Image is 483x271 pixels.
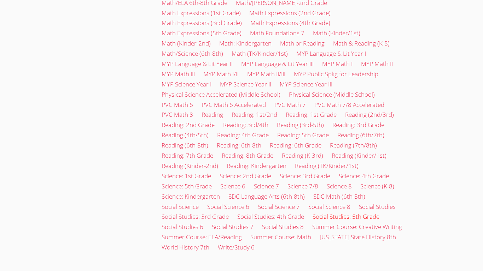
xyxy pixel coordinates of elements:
a: Reading: 1st Grade [286,110,337,119]
a: Summer Course: ELA/Reading [162,233,242,241]
a: Math (Kinder/1st) [313,29,360,37]
a: Reading (7th/8th) [330,141,377,149]
a: Math Expressions (5th Grade) [162,29,241,37]
a: MYP Language & Lit Year III [241,60,314,68]
a: MYP Science Year II [220,80,271,88]
a: Reading (6th-8th) [162,141,208,149]
a: MYP Science Year I [162,80,211,88]
a: Science (K-8) [360,182,394,190]
a: Physical Science (Middle School) [289,90,375,98]
a: PVC Math 6 Accelerated [202,101,266,109]
a: [US_STATE] State History 8th [320,233,396,241]
a: Reading (Kinder-2nd) [162,162,218,170]
a: Science: Kindergarten [162,192,220,200]
a: Social Studies 6 [162,223,203,231]
a: Science: 2nd Grade [220,172,271,180]
a: Social Studies: 4th Grade [237,212,304,221]
a: Social Science 8 [308,203,350,211]
a: MYP Math III [162,70,195,78]
a: MYP Math I/II [203,70,239,78]
a: Summer Course: Creative Writing [312,223,402,231]
a: Science: 5th Grade [162,182,212,190]
a: Math: Kindergarten [219,39,272,47]
a: Math/Science (6th-8th) [162,49,223,58]
a: Reading [202,110,223,119]
a: Write/Study 6 [218,243,255,251]
a: Reading: 2nd Grade [162,121,215,129]
a: Science 7 [254,182,279,190]
a: Math Expressions (4th Grade) [250,19,330,27]
a: Social Studies [359,203,396,211]
a: Reading: Kindergarten [227,162,286,170]
a: SDC Language Arts (6th-8th) [228,192,305,200]
a: Reading: 8th Grade [222,151,273,159]
a: MYP Science Year III [280,80,332,88]
a: Math (Kinder-2nd) [162,39,211,47]
a: Reading: 3rd Grade [332,121,384,129]
a: Reading: 1st/2nd [232,110,277,119]
a: Social Science 7 [258,203,300,211]
a: MYP Public Spkg for Leadership [294,70,378,78]
a: Social Studies 8 [262,223,304,231]
a: World History 7th [162,243,209,251]
a: PVC Math 7/8 Accelerated [314,101,384,109]
a: Social Science 6 [207,203,249,211]
a: Reading (K-3rd) [282,151,323,159]
a: Math Foundations 7 [250,29,304,37]
a: MYP Math II [361,60,393,68]
a: SDC Math (6th-8th) [313,192,365,200]
a: Math Expressions (1st Grade) [162,9,241,17]
a: Science: 4th Grade [339,172,389,180]
a: Reading (6th/7th) [337,131,384,139]
a: Science 7/8 [287,182,318,190]
a: Reading: 6th-8th [217,141,261,149]
a: Math or Reading [280,39,325,47]
a: Physical Science Accelerated (Middle School) [162,90,280,98]
a: Science: 1st Grade [162,172,211,180]
a: MYP Math I [322,60,353,68]
a: Reading: 3rd/4th [223,121,268,129]
a: Science 8 [327,182,352,190]
a: MYP Math II/III [247,70,285,78]
a: Science: 3rd Grade [280,172,330,180]
a: Math Expressions (3rd Grade) [162,19,242,27]
a: MYP Language & Lit Year I [296,49,366,58]
a: Reading (3rd-5th) [277,121,324,129]
a: PVC Math 8 [162,110,193,119]
a: Reading: 7th Grade [162,151,213,159]
a: Math (TK/Kinder/1st) [232,49,288,58]
a: Social Studies 7 [212,223,254,231]
a: Reading (TK/Kinder/1st) [295,162,359,170]
a: Social Studies: 5th Grade [313,212,379,221]
a: Reading (Kinder/1st) [332,151,386,159]
a: Math & Reading (K-5) [333,39,390,47]
a: Social Science [162,203,199,211]
a: Reading (2nd/3rd) [345,110,394,119]
a: Social Studies: 3rd Grade [162,212,229,221]
a: MYP Language & Lit Year II [162,60,233,68]
a: Summer Course: Math [250,233,311,241]
a: Reading: 6th Grade [270,141,321,149]
a: Math Expressions (2nd Grade) [249,9,331,17]
a: PVC Math 6 [162,101,193,109]
a: Reading (4th/5th) [162,131,209,139]
a: Science 6 [220,182,245,190]
a: Reading: 5th Grade [277,131,329,139]
a: PVC Math 7 [274,101,306,109]
a: Reading: 4th Grade [217,131,269,139]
